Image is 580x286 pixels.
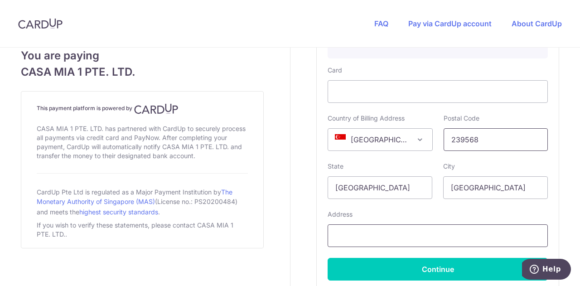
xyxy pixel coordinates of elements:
label: Card [328,66,342,75]
label: State [328,162,343,171]
a: FAQ [374,19,388,28]
span: CASA MIA 1 PTE. LTD. [21,64,264,80]
label: Address [328,210,353,219]
input: Example 123456 [444,128,548,151]
label: Country of Billing Address [328,114,405,123]
iframe: Secure card payment input frame [335,86,540,97]
a: highest security standards [79,208,158,216]
span: Singapore [328,129,432,150]
iframe: Opens a widget where you can find more information [522,259,571,281]
span: Singapore [328,128,432,151]
h4: This payment platform is powered by [37,103,248,114]
div: If you wish to verify these statements, please contact CASA MIA 1 PTE. LTD.. [37,219,248,241]
img: CardUp [18,18,63,29]
a: Pay via CardUp account [408,19,492,28]
button: Continue [328,258,548,281]
img: CardUp [134,103,179,114]
a: About CardUp [512,19,562,28]
div: CardUp Pte Ltd is regulated as a Major Payment Institution by (License no.: PS20200484) and meets... [37,184,248,219]
label: City [443,162,455,171]
span: You are paying [21,48,264,64]
div: CASA MIA 1 PTE. LTD. has partnered with CardUp to securely process all payments via credit card a... [37,122,248,162]
label: Postal Code [444,114,479,123]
